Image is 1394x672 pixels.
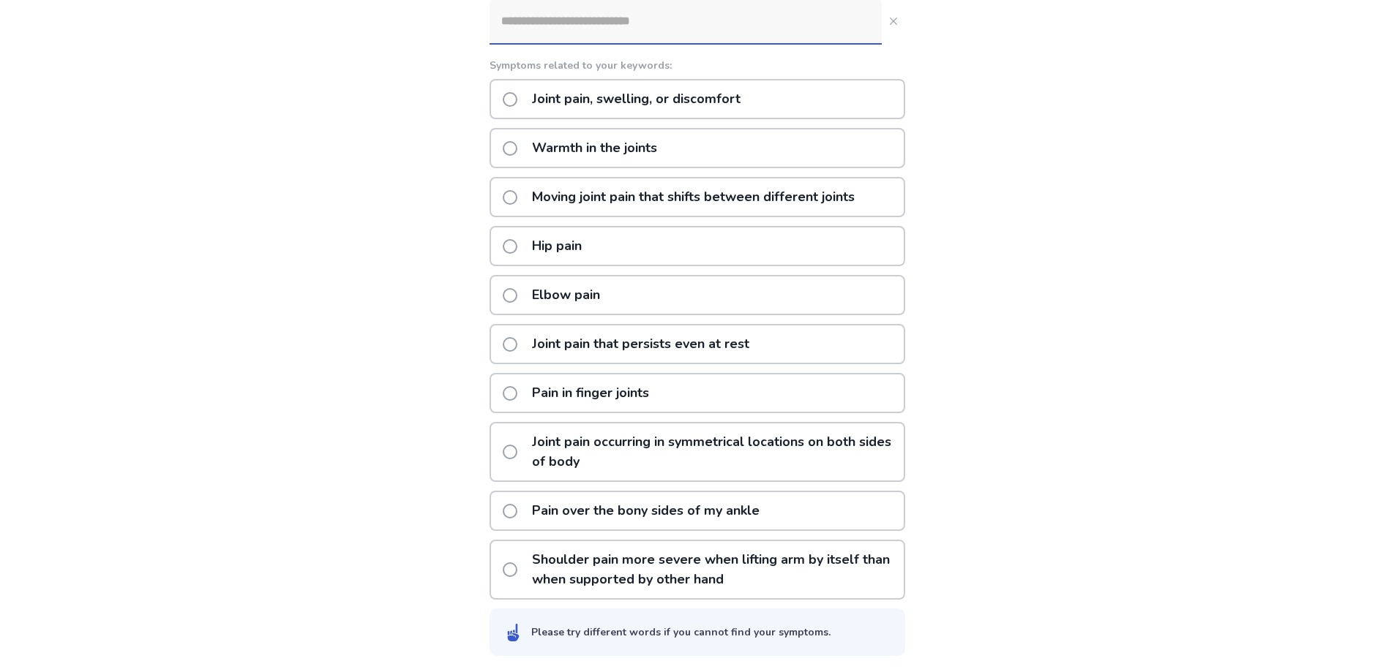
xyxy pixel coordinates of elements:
[523,374,658,412] p: Pain in finger joints
[523,178,863,216] p: Moving joint pain that shifts between different joints
[523,227,591,265] p: Hip pain
[531,624,831,640] div: Please try different words if you cannot find your symptoms.
[490,58,905,73] p: Symptoms related to your keywords:
[523,276,609,314] p: Elbow pain
[523,541,904,598] p: Shoulder pain more severe when lifting arm by itself than when supported by other hand
[523,423,904,480] p: Joint pain occurring in symmetrical locations on both sides of body
[882,10,905,33] button: Close
[523,80,749,118] p: Joint pain, swelling, or discomfort
[523,129,666,167] p: Warmth in the joints
[523,492,768,529] p: Pain over the bony sides of my ankle
[523,325,758,363] p: Joint pain that persists even at rest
